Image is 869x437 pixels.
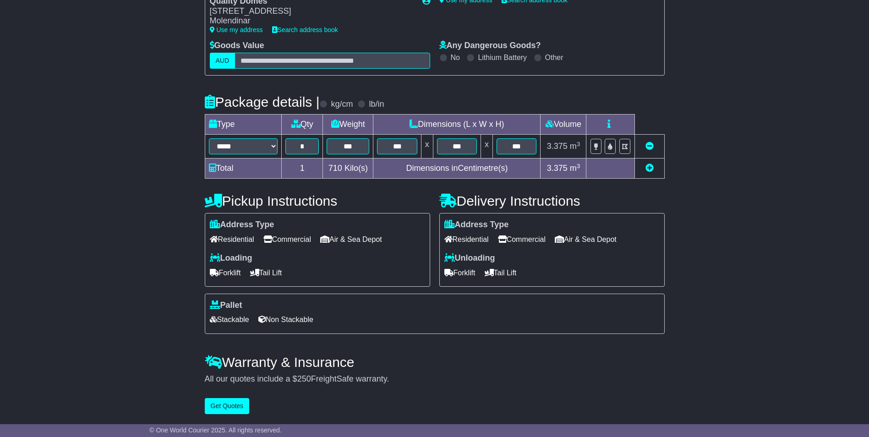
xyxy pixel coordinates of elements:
[444,220,509,230] label: Address Type
[205,115,282,135] td: Type
[258,312,313,327] span: Non Stackable
[541,115,586,135] td: Volume
[478,53,527,62] label: Lithium Battery
[263,232,311,246] span: Commercial
[205,374,665,384] div: All our quotes include a $ FreightSafe warranty.
[485,266,517,280] span: Tail Lift
[272,26,338,33] a: Search address book
[547,142,568,151] span: 3.375
[323,115,373,135] td: Weight
[577,141,580,147] sup: 3
[451,53,460,62] label: No
[282,115,323,135] td: Qty
[210,26,263,33] a: Use my address
[439,41,541,51] label: Any Dangerous Goods?
[210,6,413,16] div: [STREET_ADDRESS]
[210,220,274,230] label: Address Type
[645,142,654,151] a: Remove this item
[210,232,254,246] span: Residential
[205,355,665,370] h4: Warranty & Insurance
[210,253,252,263] label: Loading
[444,232,489,246] span: Residential
[297,374,311,383] span: 250
[331,99,353,109] label: kg/cm
[481,135,493,158] td: x
[570,142,580,151] span: m
[210,300,242,311] label: Pallet
[210,16,413,26] div: Molendinar
[210,41,264,51] label: Goods Value
[205,398,250,414] button: Get Quotes
[577,163,580,169] sup: 3
[439,193,665,208] h4: Delivery Instructions
[373,158,541,179] td: Dimensions in Centimetre(s)
[498,232,546,246] span: Commercial
[444,266,475,280] span: Forklift
[555,232,617,246] span: Air & Sea Depot
[210,312,249,327] span: Stackable
[373,115,541,135] td: Dimensions (L x W x H)
[210,53,235,69] label: AUD
[205,94,320,109] h4: Package details |
[205,193,430,208] h4: Pickup Instructions
[444,253,495,263] label: Unloading
[369,99,384,109] label: lb/in
[205,158,282,179] td: Total
[149,426,282,434] span: © One World Courier 2025. All rights reserved.
[323,158,373,179] td: Kilo(s)
[570,164,580,173] span: m
[547,164,568,173] span: 3.375
[250,266,282,280] span: Tail Lift
[320,232,382,246] span: Air & Sea Depot
[545,53,563,62] label: Other
[282,158,323,179] td: 1
[645,164,654,173] a: Add new item
[210,266,241,280] span: Forklift
[328,164,342,173] span: 710
[421,135,433,158] td: x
